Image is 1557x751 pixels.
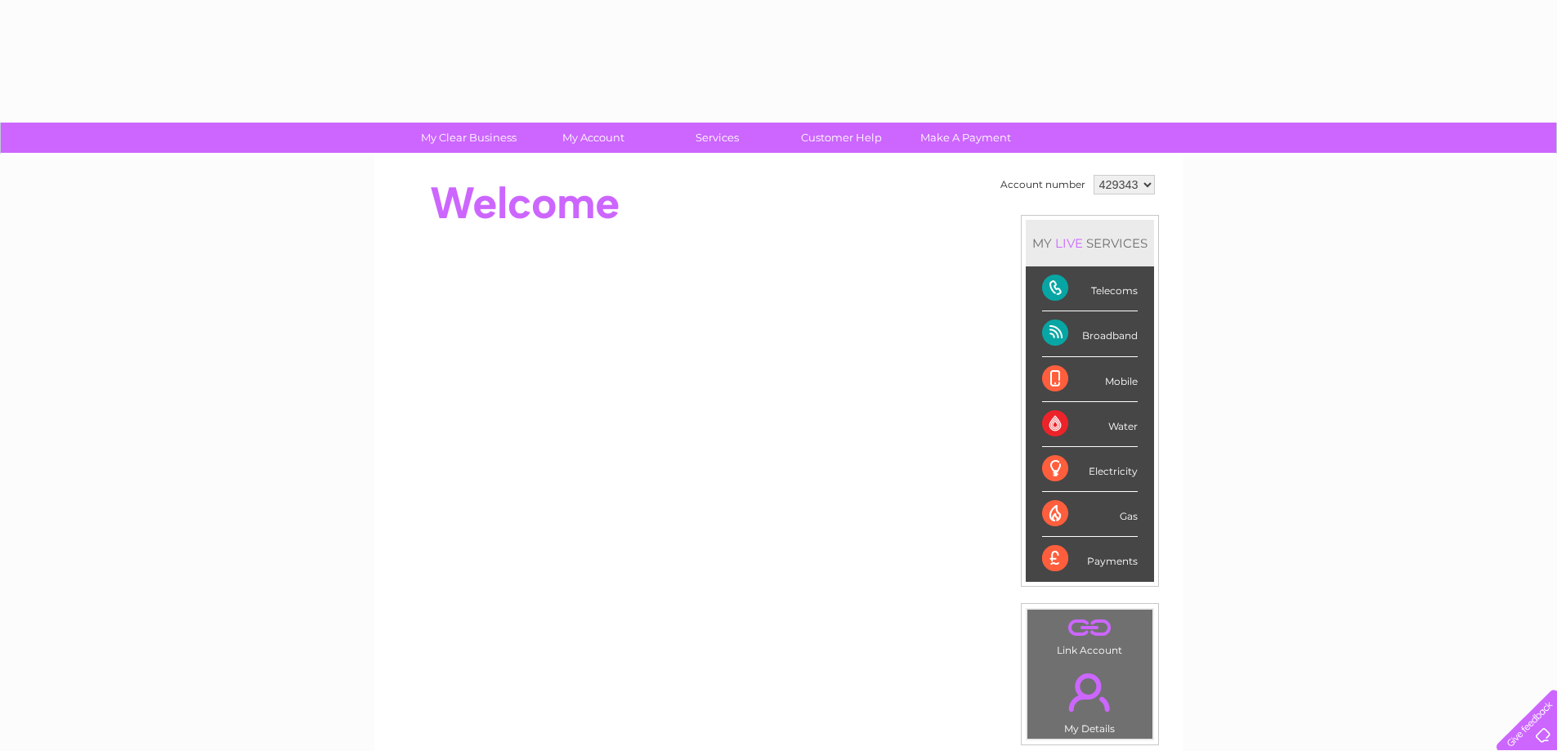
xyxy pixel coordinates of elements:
td: My Details [1027,659,1153,740]
a: . [1031,664,1148,721]
div: Electricity [1042,447,1138,492]
td: Link Account [1027,609,1153,660]
a: Services [650,123,785,153]
div: LIVE [1052,235,1086,251]
td: Account number [996,171,1089,199]
a: Customer Help [774,123,909,153]
div: Telecoms [1042,266,1138,311]
a: Make A Payment [898,123,1033,153]
div: Water [1042,402,1138,447]
div: Mobile [1042,357,1138,402]
a: My Clear Business [401,123,536,153]
div: Payments [1042,537,1138,581]
div: Gas [1042,492,1138,537]
a: My Account [526,123,660,153]
div: Broadband [1042,311,1138,356]
a: . [1031,614,1148,642]
div: MY SERVICES [1026,220,1154,266]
